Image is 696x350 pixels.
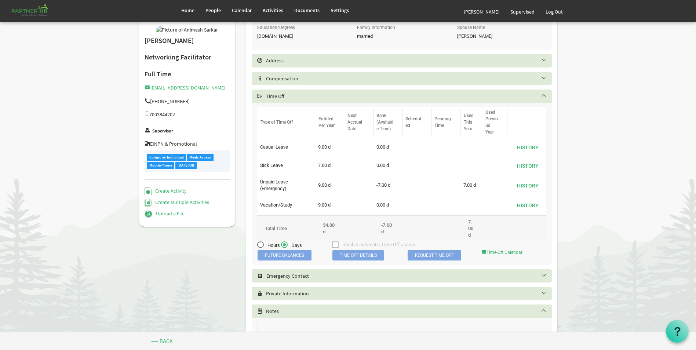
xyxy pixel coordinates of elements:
span: Future Balances [258,250,311,260]
td: Casual Leave column header Type of Time Off [257,139,315,155]
img: Upload a File [145,210,152,218]
span: Activities [263,7,283,14]
td: column header Next Accrual Date [344,197,373,213]
td: is template cell column header Scheduled [402,176,431,195]
td: column header [507,215,546,241]
h5: 7003844202 [145,112,230,117]
span: Select [257,309,262,314]
td: is template cell column header Scheduled [402,139,431,155]
td: 34.00 column header Entitled Per Year [315,215,344,241]
td: 7.00 d is template cell column header Entitled Per Year [315,157,344,174]
h2: [PERSON_NAME] [145,37,230,45]
span: Hours [257,242,280,249]
span: Time Off Details [332,250,384,260]
td: 0.00 d is template cell column header Bank (Available Time) [373,197,402,213]
td: is template cell column header Pending Time [431,176,460,195]
span: Select [257,76,262,81]
td: is template cell column header Used This Year [460,139,482,155]
span: Pending Time [434,116,451,128]
span: Supervised [510,8,535,15]
span: Days [281,242,302,249]
td: 7.00 d is template cell column header Used This Year [460,176,482,195]
div: Meals Access [187,154,214,161]
td: 9.00 d is template cell column header Entitled Per Year [315,139,344,155]
span: Calendar [232,7,252,14]
span: Used This Year [464,113,474,131]
h5: Compensation [257,76,557,81]
span: Settings [331,7,349,14]
td: 9.00 d is template cell column header Entitled Per Year [315,197,344,213]
span: Select [257,94,262,99]
span: Next Accrual Date [347,113,362,131]
div: Computer Individual [147,154,186,161]
td: 0.00 column header Scheduled [402,215,431,241]
td: is Command column column header [507,157,546,174]
td: Vacation/Study column header Type of Time Off [257,197,315,213]
h2: Networking Facilitator [145,54,230,61]
td: Sick Leave column header Type of Time Off [257,157,315,174]
img: Create Activity [145,187,152,195]
td: -7.00 d is template cell column header Bank (Available Time) [373,176,402,195]
a: [PERSON_NAME] [458,1,505,22]
td: -56.00 column header Bank (Available Time) [373,215,402,241]
span: Used Previous Year [485,110,498,135]
label: Education/Degrees [257,25,295,30]
td: is template cell column header Pending Time [431,197,460,213]
td: column header Next Accrual Date [344,215,373,241]
a: [EMAIL_ADDRESS][DOMAIN_NAME] [145,84,225,91]
td: is Command column column header [507,139,546,155]
span: Home [181,7,194,14]
h5: Time Off [257,93,557,99]
span: Entitled Per Year [318,116,335,128]
td: column header Next Accrual Date [344,139,373,155]
img: Create Multiple Activities [145,199,152,207]
div: Mobile Phone [147,162,175,169]
a: Supervised [505,1,540,22]
td: column header Next Accrual Date [344,176,373,195]
a: Log Out [540,1,568,22]
a: Create Multiple Activities [145,199,209,205]
td: column header Next Accrual Date [344,157,373,174]
span: Select [257,291,262,296]
td: is template cell column header Used Previous Year [482,157,507,174]
label: Spouse Name [457,25,485,30]
td: is template cell column header Used This Year [460,197,482,213]
td: is Command column column header [507,176,546,195]
span: Bank (Available Time) [376,113,393,131]
td: is template cell column header Scheduled [402,157,431,174]
span: People [205,7,221,14]
td: 0.00 d is template cell column header Bank (Available Time) [373,139,402,155]
td: 0.00 d is template cell column header Bank (Available Time) [373,157,402,174]
a: Request Time Off [408,250,461,260]
div: [DATE] Off [175,162,197,169]
a: Create Activity [145,187,187,194]
td: 0.00 column header Pending Time [431,215,460,241]
label: Family Information [357,25,395,30]
td: 56.00 column header Used This Year [460,215,482,241]
span: Scheduled [405,116,421,128]
h5: Address [257,58,557,63]
button: History [512,160,543,171]
td: Unpaid Leave (Emergency) column header Type of Time Off [257,176,315,195]
button: History [512,200,543,210]
span: Type of Time Off [260,120,293,125]
button: History [512,180,543,190]
td: is template cell column header Used Previous Year [482,176,507,195]
button: History [512,142,543,152]
td: column header Type of Time Off [257,215,315,241]
h5: Private Information [257,291,557,296]
td: 0.00 column header Used Previous Year [482,215,507,241]
span: Select [257,273,263,278]
h5: Notes [257,308,557,314]
td: is template cell column header Used This Year [460,157,482,174]
td: is template cell column header Used Previous Year [482,197,507,213]
h5: EINPN & Promotional [145,141,230,147]
a: Upload a File [145,210,185,217]
span: Select [257,58,262,63]
span: Documents [294,7,320,14]
h5: [PHONE_NUMBER] [145,98,230,104]
img: Picture of Animesh Sarkar [156,26,218,33]
td: is template cell column header Pending Time [431,157,460,174]
h5: Emergency Contact [257,273,557,279]
td: is template cell column header Scheduled [402,197,431,213]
